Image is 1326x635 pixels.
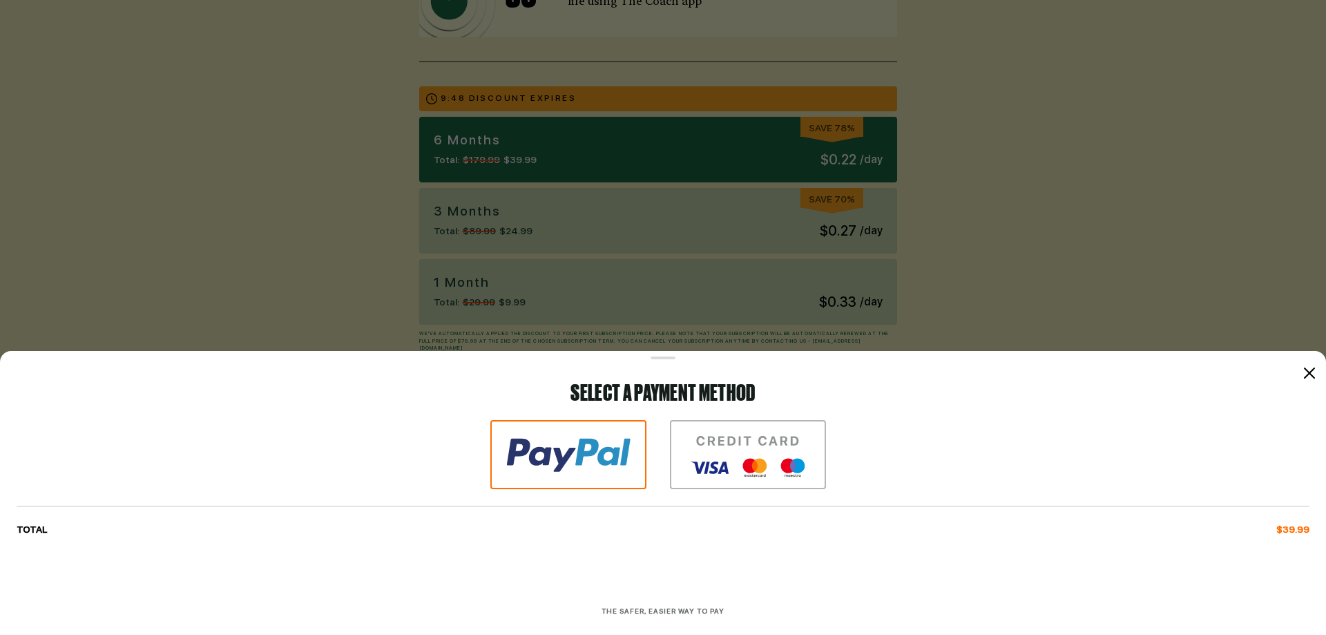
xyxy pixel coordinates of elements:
[602,607,724,615] span: The safer, easier way to pay
[17,523,48,537] span: TOTAL
[670,420,826,489] img: icon
[17,381,1309,404] p: Select a payment method
[490,420,646,489] img: icon
[421,553,905,591] iframe: PayPal-paypal
[1276,523,1309,537] span: $39.99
